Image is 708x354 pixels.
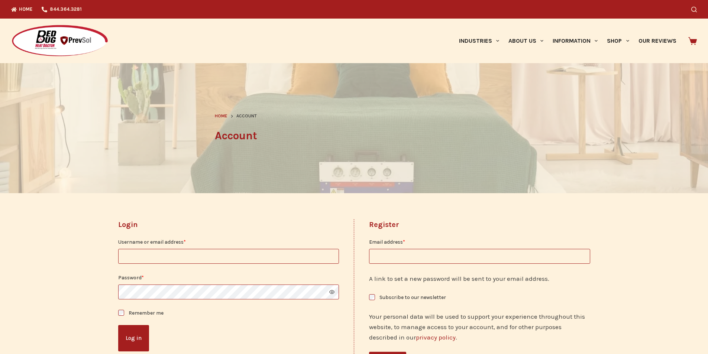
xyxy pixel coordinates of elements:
[602,19,634,63] a: Shop
[329,289,334,295] button: Show password
[236,113,257,120] span: Account
[369,219,590,230] h2: Register
[369,273,590,284] p: A link to set a new password will be sent to your email address.
[379,294,446,301] span: Subscribe to our newsletter
[215,113,227,118] span: Home
[454,19,681,63] nav: Primary
[118,325,149,351] button: Log in
[634,19,681,63] a: Our Reviews
[416,334,456,341] a: privacy policy
[215,127,494,144] h1: Account
[118,310,124,316] input: Remember me
[369,311,590,342] p: Your personal data will be used to support your experience throughout this website, to manage acc...
[691,7,697,12] button: Search
[118,238,339,246] label: Username or email address
[215,113,227,120] a: Home
[369,238,590,246] label: Email address
[369,294,375,300] input: Subscribe to our newsletter
[118,273,339,282] label: Password
[504,19,548,63] a: About Us
[548,19,602,63] a: Information
[118,219,339,230] h2: Login
[11,25,109,58] img: Prevsol/Bed Bug Heat Doctor
[129,310,164,316] span: Remember me
[454,19,504,63] a: Industries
